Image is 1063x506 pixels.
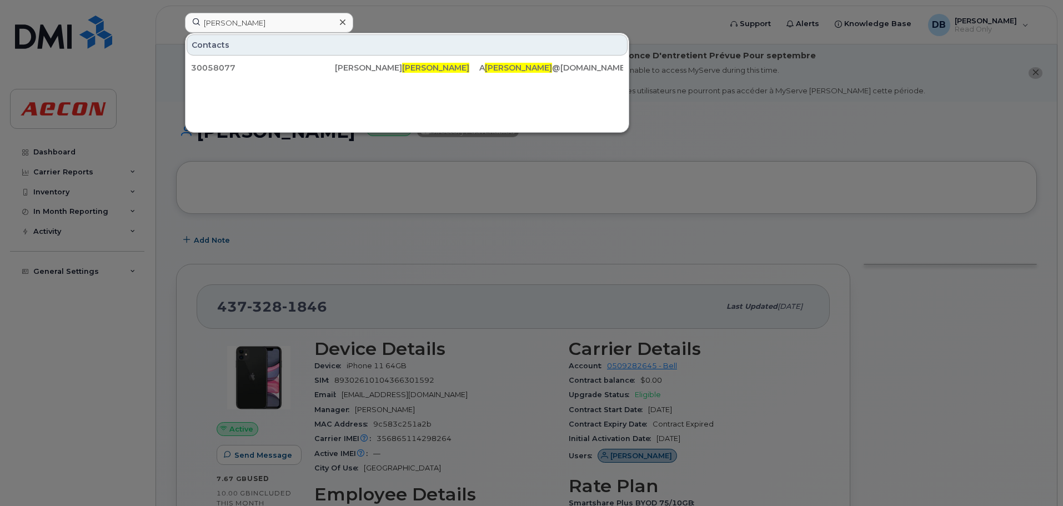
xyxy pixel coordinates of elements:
[479,62,623,73] div: A @[DOMAIN_NAME]
[187,34,628,56] div: Contacts
[485,63,552,73] span: [PERSON_NAME]
[187,58,628,78] a: 30058077[PERSON_NAME][PERSON_NAME]A[PERSON_NAME]@[DOMAIN_NAME]
[402,63,469,73] span: [PERSON_NAME]
[335,62,479,73] div: [PERSON_NAME]
[191,62,335,73] div: 30058077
